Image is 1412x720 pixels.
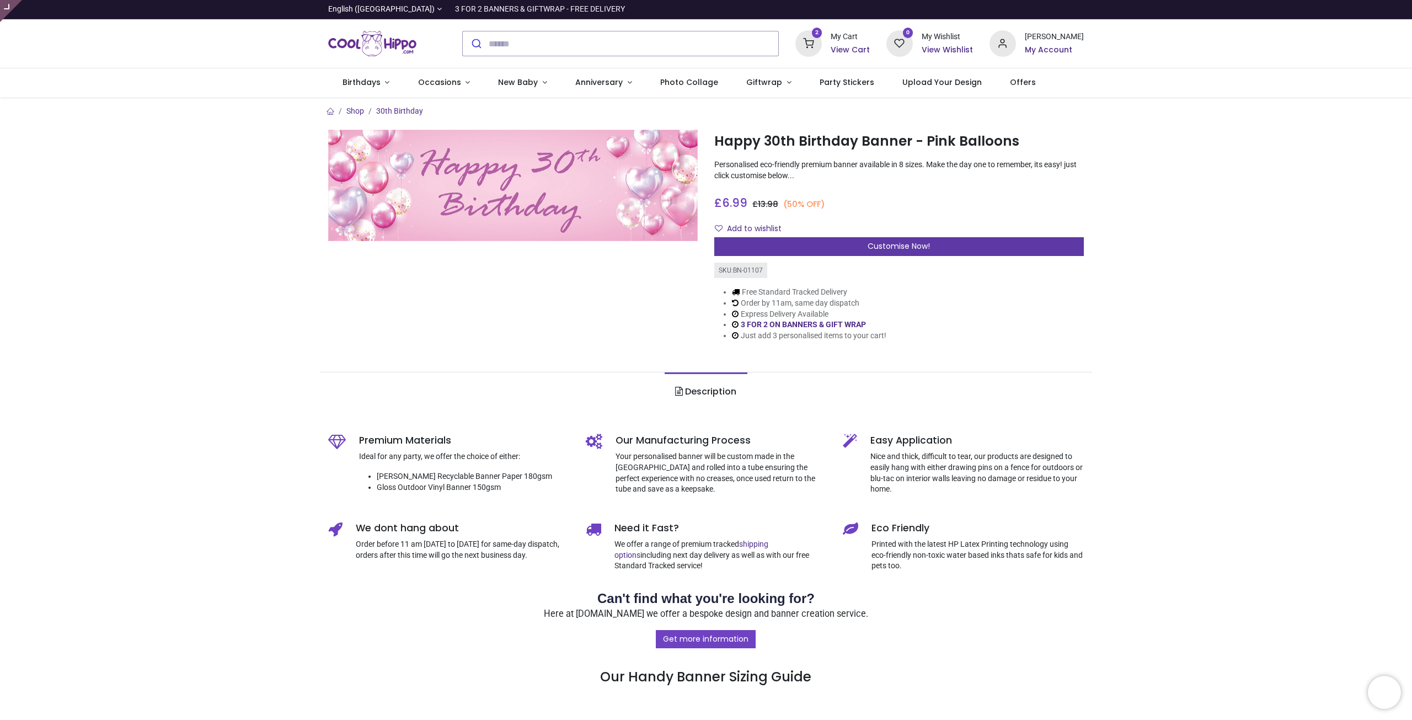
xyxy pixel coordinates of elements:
[377,471,569,482] li: [PERSON_NAME] Recyclable Banner Paper 180gsm
[902,77,982,88] span: Upload Your Design
[812,28,822,38] sup: 2
[831,45,870,56] a: View Cart
[328,629,1084,686] h3: Our Handy Banner Sizing Guide
[868,241,930,252] span: Customise Now!
[922,31,973,42] div: My Wishlist
[870,451,1084,494] p: Nice and thick, difficult to tear, our products are designed to easily hang with either drawing p...
[377,482,569,493] li: Gloss Outdoor Vinyl Banner 150gsm
[1025,45,1084,56] a: My Account
[886,39,913,47] a: 0
[328,68,404,97] a: Birthdays
[820,77,874,88] span: Party Stickers
[328,130,698,241] img: Happy 30th Birthday Banner - Pink Balloons
[656,630,756,649] a: Get more information
[561,68,646,97] a: Anniversary
[614,539,827,572] p: We offer a range of premium tracked including next day delivery as well as with our free Standard...
[359,451,569,462] p: Ideal for any party, we offer the choice of either:
[714,132,1084,151] h1: Happy 30th Birthday Banner - Pink Balloons
[1368,676,1401,709] iframe: Brevo live chat
[484,68,561,97] a: New Baby
[732,68,805,97] a: Giftwrap
[732,309,886,320] li: Express Delivery Available
[328,589,1084,608] h2: Can't find what you're looking for?
[732,330,886,342] li: Just add 3 personalised items to your cart!
[1025,31,1084,42] div: [PERSON_NAME]
[376,106,423,115] a: 30th Birthday
[752,199,778,210] span: £
[758,199,778,210] span: 13.98
[660,77,718,88] span: Photo Collage
[871,521,1084,535] h5: Eco Friendly
[870,434,1084,447] h5: Easy Application
[328,608,1084,621] p: Here at [DOMAIN_NAME] we offer a bespoke design and banner creation service.
[831,31,870,42] div: My Cart
[455,4,625,15] div: 3 FOR 2 BANNERS & GIFTWRAP - FREE DELIVERY
[746,77,782,88] span: Giftwrap
[463,31,489,56] button: Submit
[714,159,1084,181] p: Personalised eco-friendly premium banner available in 8 sizes. Make the day one to remember, its ...
[346,106,364,115] a: Shop
[714,263,767,279] div: SKU: BN-01107
[356,539,569,561] p: Order before 11 am [DATE] to [DATE] for same-day dispatch, orders after this time will go the nex...
[404,68,484,97] a: Occasions
[575,77,623,88] span: Anniversary
[871,539,1084,572] p: Printed with the latest HP Latex Printing technology using eco-friendly non-toxic water based ink...
[359,434,569,447] h5: Premium Materials
[343,77,381,88] span: Birthdays
[1010,77,1036,88] span: Offers
[795,39,822,47] a: 2
[614,540,768,559] a: shipping options
[714,195,747,211] span: £
[715,225,723,232] i: Add to wishlist
[732,298,886,309] li: Order by 11am, same day dispatch
[714,220,791,238] button: Add to wishlistAdd to wishlist
[903,28,913,38] sup: 0
[665,372,747,411] a: Description
[741,320,866,329] a: 3 FOR 2 ON BANNERS & GIFT WRAP
[616,434,827,447] h5: Our Manufacturing Process
[328,28,416,59] a: Logo of Cool Hippo
[328,4,442,15] a: English ([GEOGRAPHIC_DATA])
[783,199,825,210] small: (50% OFF)
[328,28,416,59] img: Cool Hippo
[498,77,538,88] span: New Baby
[418,77,461,88] span: Occasions
[732,287,886,298] li: Free Standard Tracked Delivery
[614,521,827,535] h5: Need it Fast?
[616,451,827,494] p: Your personalised banner will be custom made in the [GEOGRAPHIC_DATA] and rolled into a tube ensu...
[356,521,569,535] h5: We dont hang about
[922,45,973,56] a: View Wishlist
[722,195,747,211] span: 6.99
[852,4,1084,15] iframe: Customer reviews powered by Trustpilot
